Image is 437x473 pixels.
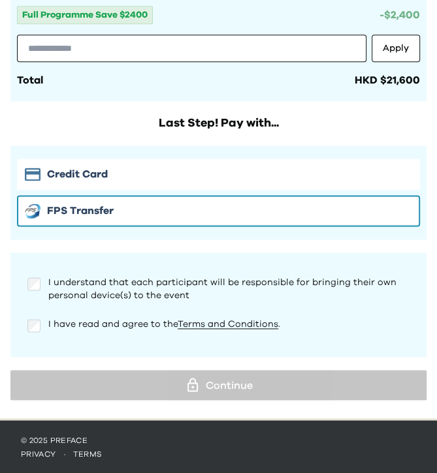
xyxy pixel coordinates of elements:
[17,75,43,85] span: Total
[21,375,416,395] div: Continue
[17,6,153,24] span: Full Programme Save $2400
[48,278,397,300] span: I understand that each participant will be responsible for bringing their own personal device(s) ...
[372,35,420,62] button: Apply
[178,320,278,329] a: Terms and Conditions
[56,450,73,457] span: ·
[10,370,427,400] button: Continue
[48,320,280,329] span: I have read and agree to the .
[73,450,103,457] a: terms
[380,10,420,20] span: -$ 2,400
[17,159,420,190] button: Stripe iconCredit Card
[10,114,427,132] h2: Last Step! Pay with...
[25,168,40,180] img: Stripe icon
[17,195,420,226] button: FPS iconFPS Transfer
[21,450,56,457] a: privacy
[25,204,40,219] img: FPS icon
[47,203,114,219] span: FPS Transfer
[21,435,416,445] p: © 2025 Preface
[355,72,420,88] div: HKD $21,600
[47,166,108,182] span: Credit Card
